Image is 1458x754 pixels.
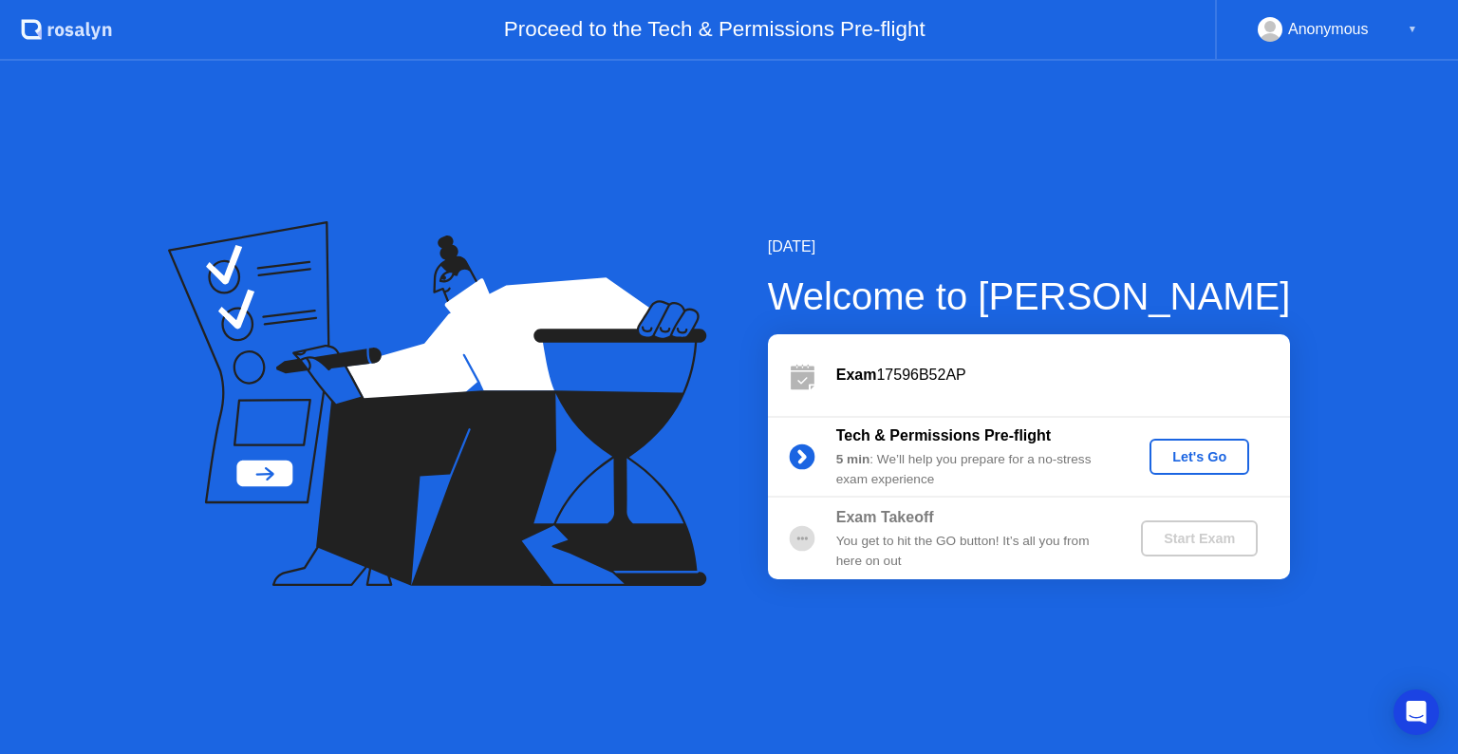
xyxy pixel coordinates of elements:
[1393,689,1439,735] div: Open Intercom Messenger
[1288,17,1369,42] div: Anonymous
[836,427,1051,443] b: Tech & Permissions Pre-flight
[836,367,877,383] b: Exam
[768,268,1291,325] div: Welcome to [PERSON_NAME]
[836,450,1110,489] div: : We’ll help you prepare for a no-stress exam experience
[1157,449,1242,464] div: Let's Go
[836,364,1290,386] div: 17596B52AP
[1150,439,1249,475] button: Let's Go
[1149,531,1250,546] div: Start Exam
[836,532,1110,571] div: You get to hit the GO button! It’s all you from here on out
[1408,17,1417,42] div: ▼
[768,236,1291,258] div: [DATE]
[836,509,934,525] b: Exam Takeoff
[836,452,870,466] b: 5 min
[1141,520,1258,556] button: Start Exam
